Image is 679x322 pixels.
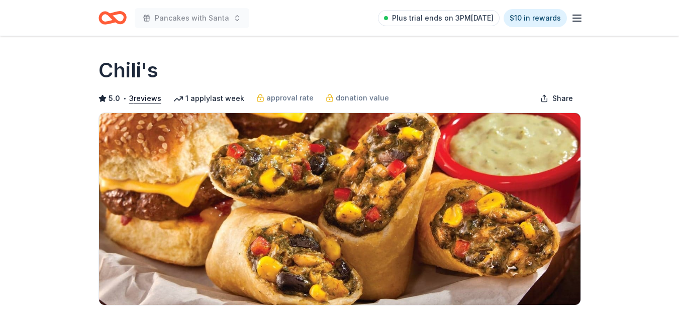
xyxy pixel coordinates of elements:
span: approval rate [266,92,314,104]
span: • [123,94,126,102]
span: Share [552,92,573,104]
button: Pancakes with Santa [135,8,249,28]
h1: Chili's [99,56,158,84]
span: donation value [336,92,389,104]
a: $10 in rewards [504,9,567,27]
a: Home [99,6,127,30]
button: Share [532,88,581,109]
span: Pancakes with Santa [155,12,229,24]
span: 5.0 [109,92,120,104]
img: Image for Chili's [99,113,580,305]
button: 3reviews [129,92,161,104]
a: Plus trial ends on 3PM[DATE] [378,10,500,26]
span: Plus trial ends on 3PM[DATE] [392,12,494,24]
a: approval rate [256,92,314,104]
div: 1 apply last week [173,92,244,104]
a: donation value [326,92,389,104]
